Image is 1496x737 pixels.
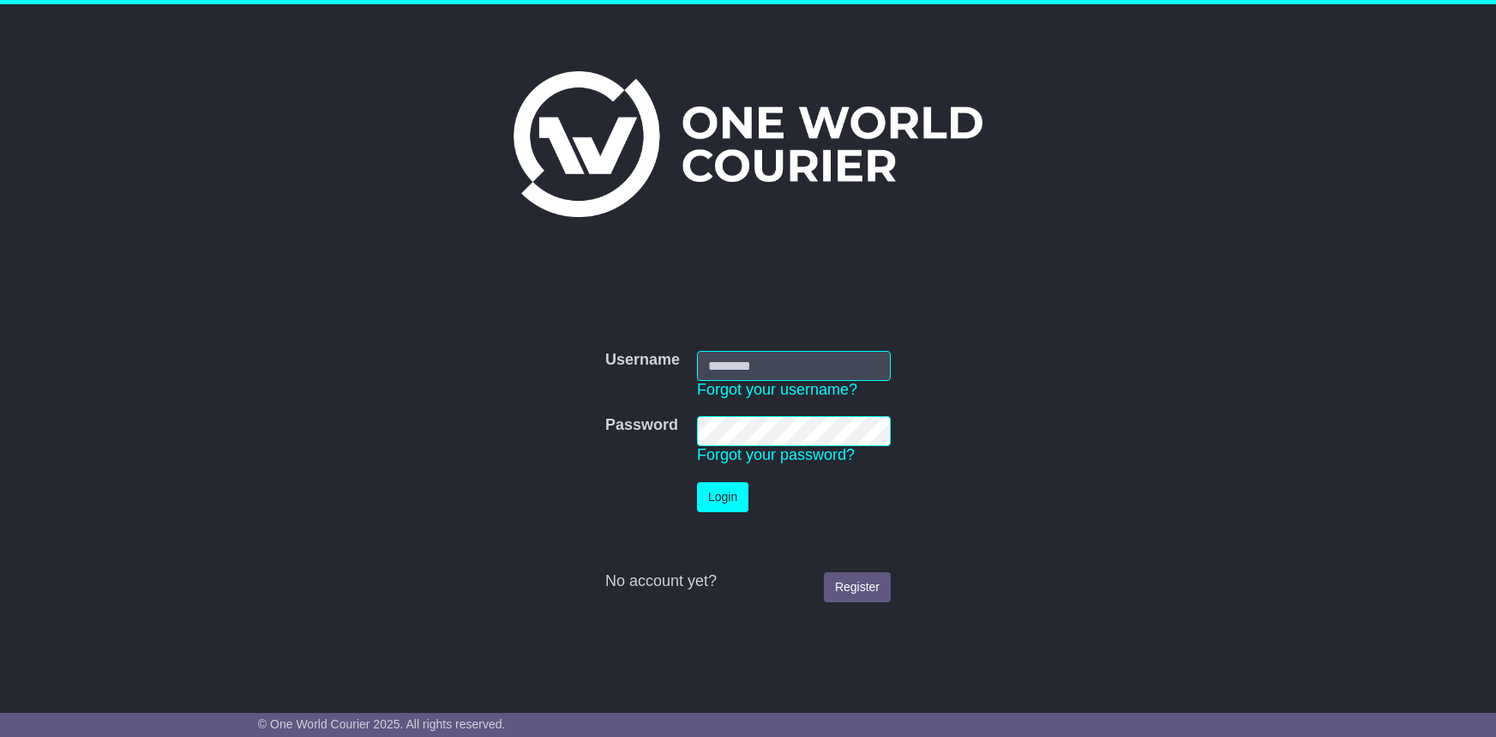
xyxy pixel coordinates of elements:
[697,446,855,463] a: Forgot your password?
[697,482,748,512] button: Login
[697,381,857,398] a: Forgot your username?
[605,351,680,370] label: Username
[605,416,678,435] label: Password
[258,717,506,731] span: © One World Courier 2025. All rights reserved.
[605,572,891,591] div: No account yet?
[824,572,891,602] a: Register
[514,71,982,217] img: One World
